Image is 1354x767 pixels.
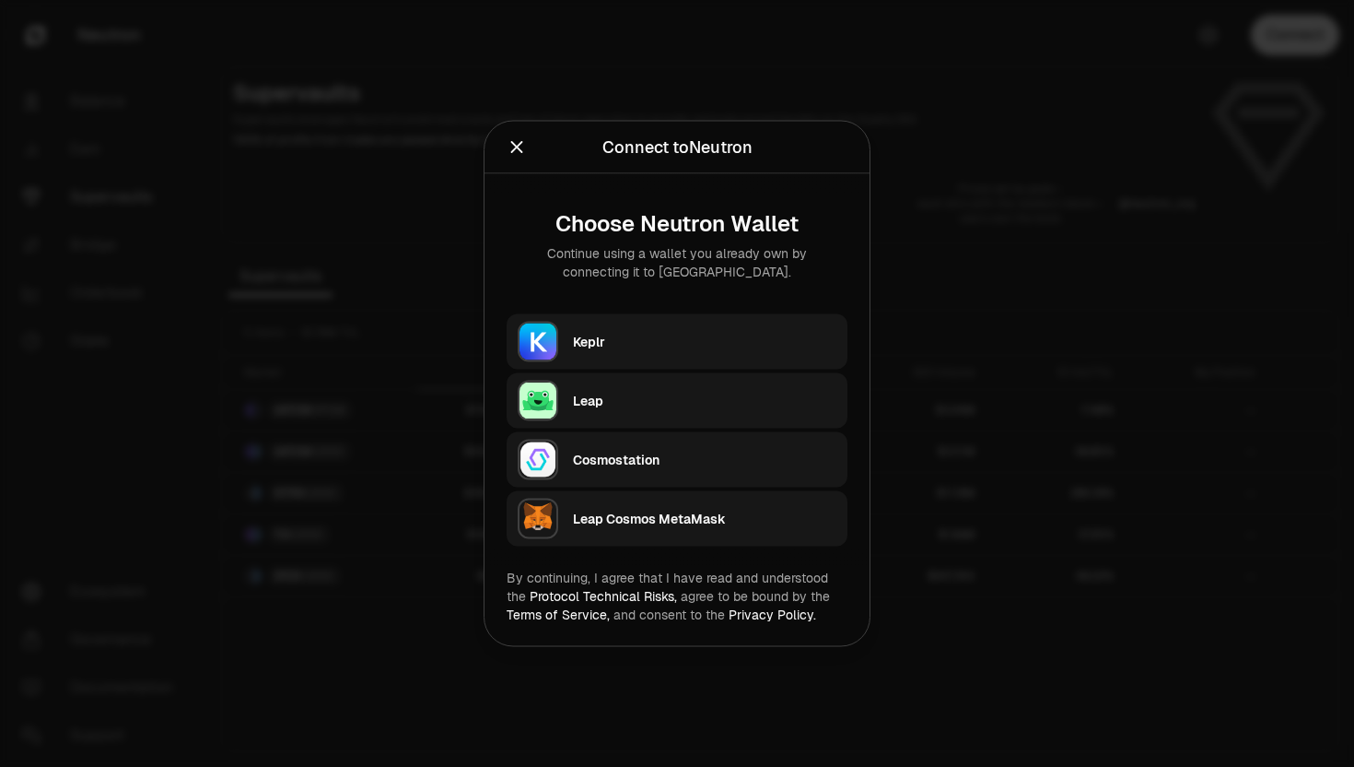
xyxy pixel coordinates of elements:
div: Keplr [573,333,836,351]
button: CosmostationCosmostation [507,432,847,488]
button: Leap Cosmos MetaMaskLeap Cosmos MetaMask [507,491,847,547]
div: Leap Cosmos MetaMask [573,510,836,528]
a: Terms of Service, [507,607,610,623]
div: Connect to Neutron [602,135,753,160]
div: By continuing, I agree that I have read and understood the agree to be bound by the and consent t... [507,569,847,624]
img: Keplr [519,324,556,360]
a: Privacy Policy. [729,607,816,623]
img: Leap [519,383,556,419]
button: LeapLeap [507,373,847,429]
button: KeplrKeplr [507,314,847,370]
img: Leap Cosmos MetaMask [519,501,556,537]
div: Cosmostation [573,451,836,469]
div: Choose Neutron Wallet [521,211,833,237]
img: Cosmostation [519,442,556,478]
div: Continue using a wallet you already own by connecting it to [GEOGRAPHIC_DATA]. [521,244,833,281]
div: Leap [573,392,836,410]
button: Close [507,135,527,160]
a: Protocol Technical Risks, [530,588,677,605]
